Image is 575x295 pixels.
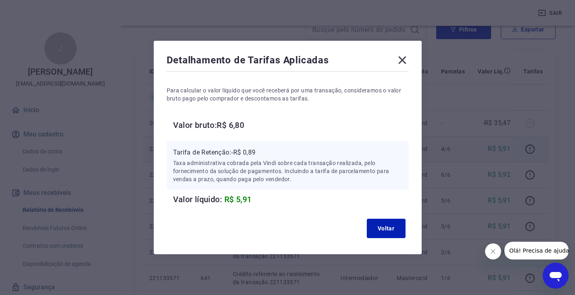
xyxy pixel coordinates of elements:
p: Tarifa de Retenção: -R$ 0,89 [173,148,402,157]
p: Taxa administrativa cobrada pela Vindi sobre cada transação realizada, pelo fornecimento da soluç... [173,159,402,183]
iframe: Mensagem da empresa [504,242,569,259]
div: Detalhamento de Tarifas Aplicadas [167,54,409,70]
iframe: Botão para abrir a janela de mensagens [543,263,569,289]
h6: Valor bruto: R$ 6,80 [173,119,409,132]
h6: Valor líquido: [173,193,409,206]
p: Para calcular o valor líquido que você receberá por uma transação, consideramos o valor bruto pag... [167,86,409,103]
iframe: Fechar mensagem [485,243,501,259]
span: Olá! Precisa de ajuda? [5,6,68,12]
span: R$ 5,91 [224,195,252,204]
button: Voltar [367,219,406,238]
